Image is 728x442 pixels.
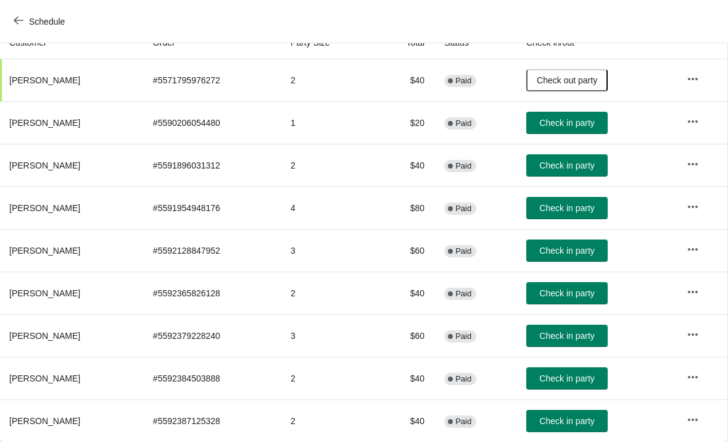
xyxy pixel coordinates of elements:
[374,101,434,144] td: $20
[9,288,80,298] span: [PERSON_NAME]
[281,186,374,229] td: 4
[374,144,434,186] td: $40
[374,314,434,357] td: $60
[455,289,471,299] span: Paid
[143,144,281,186] td: # 5591896031312
[374,357,434,399] td: $40
[455,246,471,256] span: Paid
[281,144,374,186] td: 2
[526,410,608,432] button: Check in party
[143,272,281,314] td: # 5592365826128
[281,357,374,399] td: 2
[143,357,281,399] td: # 5592384503888
[9,416,80,426] span: [PERSON_NAME]
[455,204,471,214] span: Paid
[539,203,594,213] span: Check in party
[9,331,80,341] span: [PERSON_NAME]
[29,17,65,27] span: Schedule
[143,229,281,272] td: # 5592128847952
[526,367,608,390] button: Check in party
[9,246,80,256] span: [PERSON_NAME]
[143,101,281,144] td: # 5590206054480
[539,118,594,128] span: Check in party
[281,272,374,314] td: 2
[143,186,281,229] td: # 5591954948176
[539,246,594,256] span: Check in party
[539,288,594,298] span: Check in party
[374,272,434,314] td: $40
[9,161,80,170] span: [PERSON_NAME]
[455,417,471,427] span: Paid
[539,416,594,426] span: Check in party
[455,119,471,128] span: Paid
[374,59,434,101] td: $40
[374,229,434,272] td: $60
[526,197,608,219] button: Check in party
[455,374,471,384] span: Paid
[281,229,374,272] td: 3
[526,325,608,347] button: Check in party
[537,75,597,85] span: Check out party
[526,154,608,177] button: Check in party
[9,75,80,85] span: [PERSON_NAME]
[9,203,80,213] span: [PERSON_NAME]
[143,399,281,442] td: # 5592387125328
[143,59,281,101] td: # 5571795976272
[374,186,434,229] td: $80
[281,399,374,442] td: 2
[6,10,75,33] button: Schedule
[374,399,434,442] td: $40
[455,331,471,341] span: Paid
[526,69,608,91] button: Check out party
[539,161,594,170] span: Check in party
[526,240,608,262] button: Check in party
[526,282,608,304] button: Check in party
[281,314,374,357] td: 3
[539,373,594,383] span: Check in party
[9,118,80,128] span: [PERSON_NAME]
[143,314,281,357] td: # 5592379228240
[9,373,80,383] span: [PERSON_NAME]
[455,76,471,86] span: Paid
[281,101,374,144] td: 1
[281,59,374,101] td: 2
[539,331,594,341] span: Check in party
[455,161,471,171] span: Paid
[526,112,608,134] button: Check in party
